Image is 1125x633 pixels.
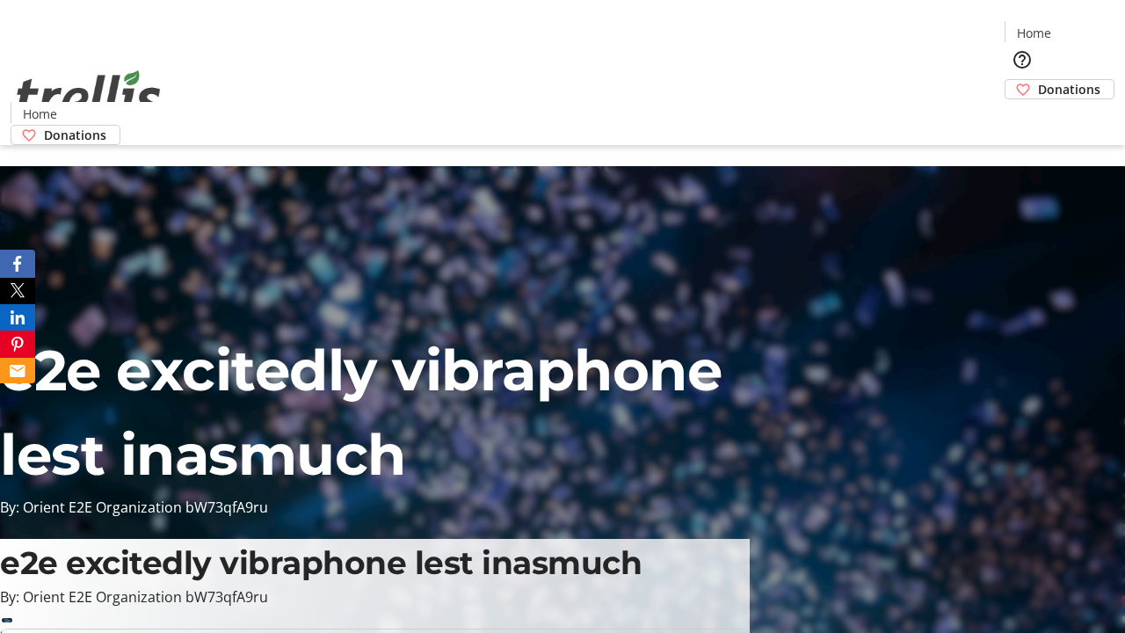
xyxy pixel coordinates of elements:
[1005,99,1040,135] button: Cart
[23,105,57,123] span: Home
[11,105,68,123] a: Home
[1017,24,1051,42] span: Home
[11,125,120,145] a: Donations
[1038,80,1100,98] span: Donations
[1005,79,1114,99] a: Donations
[11,51,167,139] img: Orient E2E Organization bW73qfA9ru's Logo
[44,126,106,144] span: Donations
[1005,42,1040,77] button: Help
[1005,24,1062,42] a: Home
